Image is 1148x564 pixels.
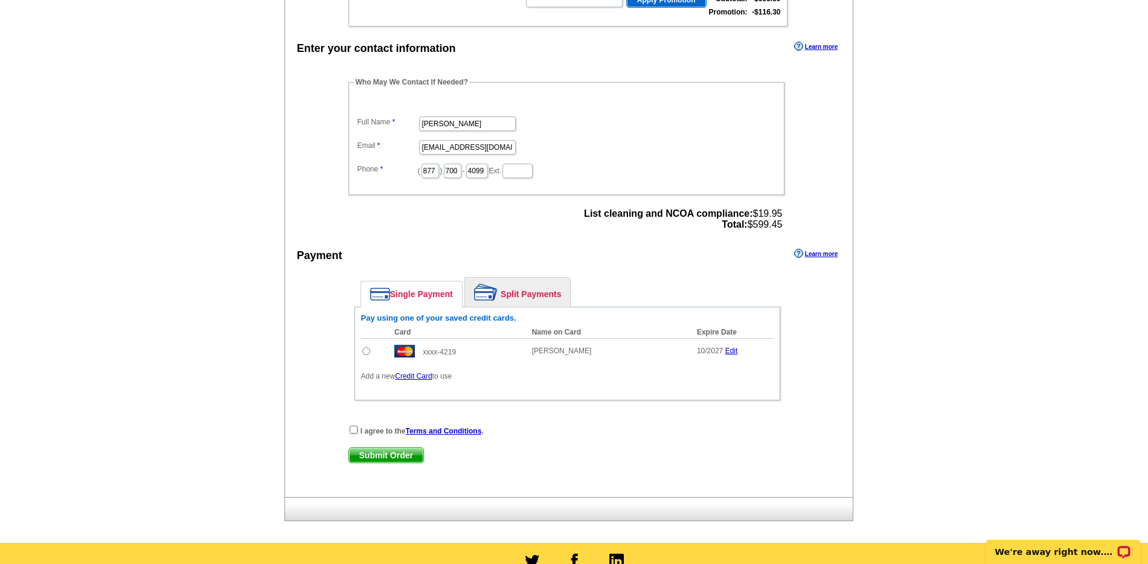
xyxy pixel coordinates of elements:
img: split-payment.png [474,284,498,301]
span: 10/2027 [697,347,723,355]
strong: I agree to the . [361,427,484,435]
label: Phone [358,164,418,175]
div: Enter your contact information [297,40,456,57]
span: [PERSON_NAME] [532,347,592,355]
p: Add a new to use [361,371,774,382]
dd: ( ) - Ext. [354,161,778,179]
span: xxxx-4219 [423,348,456,356]
a: Learn more [794,249,838,258]
strong: Total: [722,219,747,229]
a: Single Payment [361,281,462,307]
label: Full Name [358,117,418,127]
div: Payment [297,248,342,264]
h6: Pay using one of your saved credit cards. [361,313,774,323]
a: Learn more [794,42,838,51]
img: single-payment.png [370,287,390,301]
img: mast.gif [394,345,415,357]
strong: List cleaning and NCOA compliance: [584,208,752,219]
th: Name on Card [526,326,691,339]
a: Terms and Conditions [406,427,482,435]
strong: Promotion: [709,8,748,16]
a: Edit [725,347,738,355]
a: Split Payments [465,278,570,307]
legend: Who May We Contact If Needed? [354,77,469,88]
th: Card [388,326,526,339]
th: Expire Date [691,326,774,339]
a: Credit Card [395,372,432,380]
span: Submit Order [349,448,423,463]
span: $19.95 $599.45 [584,208,782,230]
label: Email [358,140,418,151]
iframe: LiveChat chat widget [978,526,1148,564]
strong: -$116.30 [752,8,780,16]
